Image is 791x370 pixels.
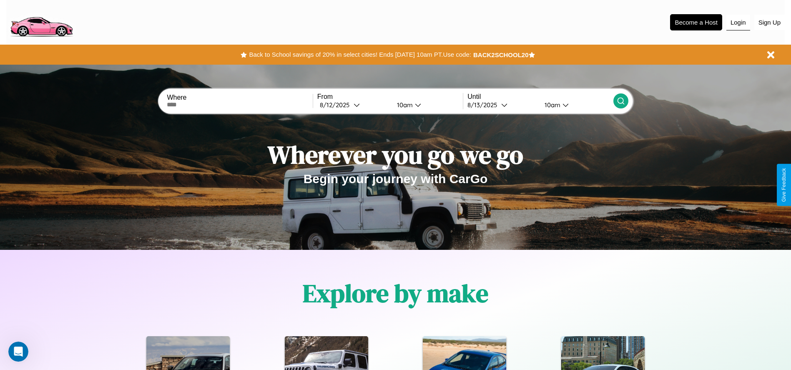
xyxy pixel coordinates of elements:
label: From [317,93,463,101]
button: Become a Host [670,14,722,30]
h1: Explore by make [303,276,488,310]
button: Login [726,15,750,30]
button: Back to School savings of 20% in select cities! Ends [DATE] 10am PT.Use code: [247,49,473,60]
div: 10am [393,101,415,109]
button: 8/12/2025 [317,101,390,109]
button: 10am [538,101,613,109]
label: Where [167,94,312,101]
b: BACK2SCHOOL20 [473,51,529,58]
div: Give Feedback [781,168,787,202]
img: logo [6,4,76,39]
button: 10am [390,101,463,109]
div: 8 / 13 / 2025 [467,101,501,109]
label: Until [467,93,613,101]
div: 10am [540,101,562,109]
iframe: Intercom live chat [8,342,28,362]
button: Sign Up [754,15,785,30]
div: 8 / 12 / 2025 [320,101,354,109]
